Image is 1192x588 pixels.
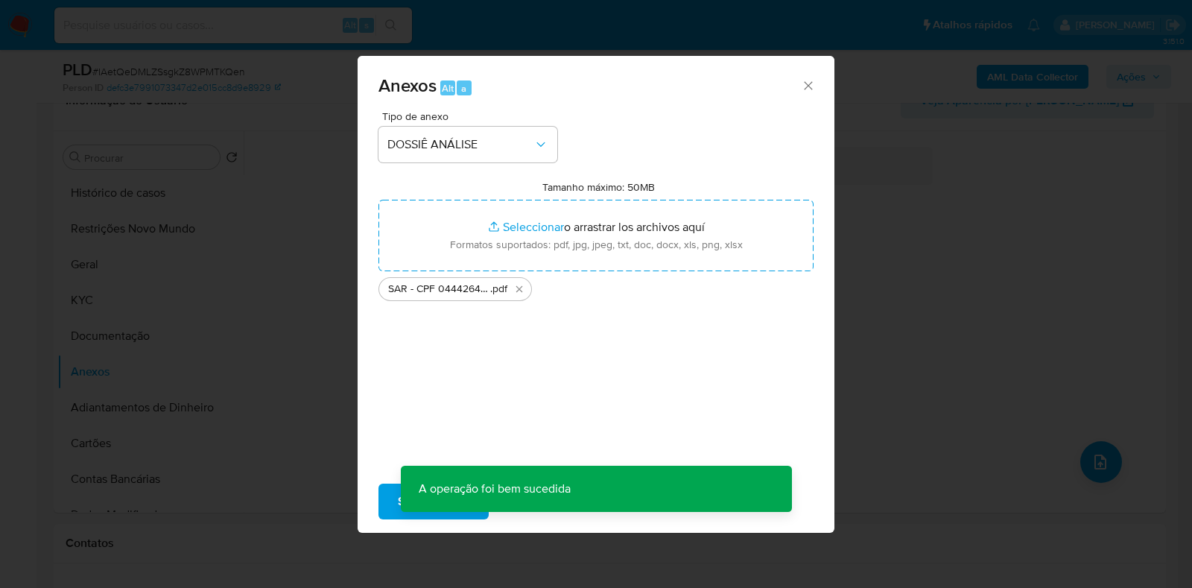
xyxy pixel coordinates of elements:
[461,81,466,95] span: a
[490,282,507,297] span: .pdf
[514,485,562,518] span: Cancelar
[442,81,454,95] span: Alt
[388,282,490,297] span: SAR - CPF 04442642133 - [PERSON_NAME]
[378,484,489,519] button: Subir arquivo
[378,127,557,162] button: DOSSIÊ ANÁLISE
[378,72,437,98] span: Anexos
[801,78,814,92] button: Cerrar
[387,137,533,152] span: DOSSIÊ ANÁLISE
[398,485,469,518] span: Subir arquivo
[382,111,561,121] span: Tipo de anexo
[378,271,814,301] ul: Archivos seleccionados
[542,180,655,194] label: Tamanho máximo: 50MB
[401,466,589,512] p: A operação foi bem sucedida
[510,280,528,298] button: Eliminar SAR - CPF 04442642133 - RAFAEL ROCHA BATISTA.pdf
